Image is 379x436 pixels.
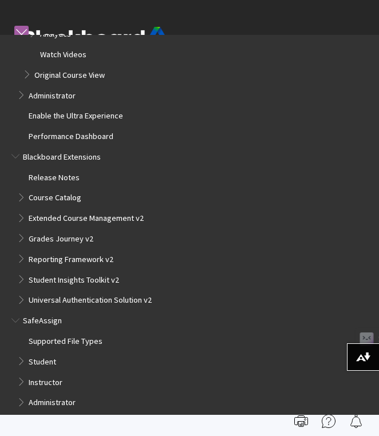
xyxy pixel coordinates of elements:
nav: Book outline for Blackboard Extensions [11,149,368,308]
span: Course Catalog [29,190,81,203]
span: Universal Authentication Solution v2 [29,292,152,306]
span: Original Course View [34,67,105,80]
span: Grades Journey v2 [29,231,93,244]
span: Student [29,354,56,367]
span: Release Notes [29,169,80,183]
img: More help [322,414,335,428]
span: Administrator [29,395,76,408]
nav: Book outline for Blackboard SafeAssign [11,313,368,411]
img: Print [294,414,308,428]
span: Enable the Ultra Experience [29,108,123,121]
span: Supported File Types [29,333,102,346]
span: Blackboard Extensions [23,149,101,162]
span: Instructor [29,374,62,387]
span: Performance Dashboard [29,128,113,141]
span: Reporting Framework v2 [29,251,113,264]
img: Follow this page [349,414,363,428]
img: Blackboard by Anthology [23,27,166,60]
span: Administrator [29,88,76,101]
span: Extended Course Management v2 [29,211,144,224]
span: Student Insights Toolkit v2 [29,272,119,285]
span: SafeAssign [23,313,62,326]
span: Watch Videos [40,46,86,60]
